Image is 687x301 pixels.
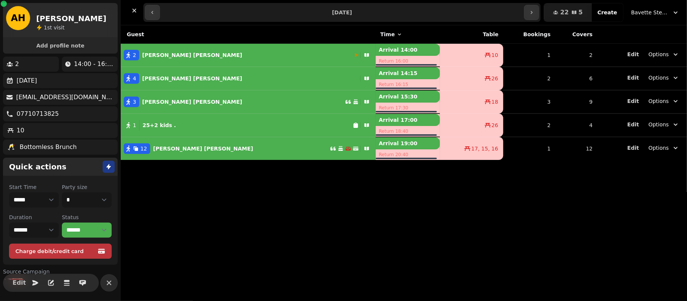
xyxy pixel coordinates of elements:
th: Bookings [503,25,555,44]
button: Edit [12,275,27,290]
td: 2 [503,67,555,90]
button: Edit [627,121,639,128]
button: Options [644,71,684,84]
span: Source Campaign [3,268,50,275]
span: Edit [627,122,639,127]
button: Create [592,3,623,21]
span: Add profile note [12,43,109,48]
p: Return 16:15 [376,79,440,90]
button: 3[PERSON_NAME] [PERSON_NAME] [121,93,376,111]
p: 25+2 kids . [143,121,176,129]
button: Options [644,118,684,131]
p: [EMAIL_ADDRESS][DOMAIN_NAME] [16,93,115,102]
p: Return 16:00 [376,56,440,66]
span: Edit [15,280,24,286]
button: Bavette Steakhouse - [PERSON_NAME] [627,6,684,19]
label: Party size [62,183,112,191]
span: Bavette Steakhouse - [PERSON_NAME] [631,9,669,16]
label: Duration [9,213,59,221]
button: Options [644,141,684,155]
p: 14:00 - 16:00 [74,60,115,69]
th: Covers [555,25,597,44]
p: visit [44,24,65,31]
p: Arrival 14:00 [376,44,440,56]
span: Options [649,51,669,58]
p: [PERSON_NAME] [PERSON_NAME] [142,51,242,59]
span: 4 [133,75,136,82]
span: Options [649,121,669,128]
button: 4[PERSON_NAME] [PERSON_NAME] [121,69,376,88]
label: Start Time [9,183,59,191]
th: Guest [121,25,376,44]
th: Table [440,25,503,44]
p: [PERSON_NAME] [PERSON_NAME] [142,75,242,82]
button: Add profile note [6,41,115,51]
button: 2[PERSON_NAME] [PERSON_NAME] [121,46,376,64]
span: Options [649,144,669,152]
td: 3 [503,90,555,114]
p: Arrival 15:30 [376,91,440,103]
button: Edit [627,97,639,105]
p: 🥂 [8,143,15,152]
p: [PERSON_NAME] [PERSON_NAME] [153,145,253,152]
button: 225 [544,3,592,21]
h2: [PERSON_NAME] [36,13,106,24]
span: Options [649,97,669,105]
span: Edit [627,75,639,80]
button: Edit [627,144,639,152]
span: 26 [492,121,498,129]
span: Edit [627,145,639,150]
span: 12 [140,145,147,152]
span: 18 [492,98,498,106]
button: 125+2 kids . [121,116,376,134]
span: 26 [492,75,498,82]
td: 6 [555,67,597,90]
span: Edit [627,98,639,104]
td: 1 [503,44,555,67]
span: 5 [579,9,583,15]
td: 1 [503,137,555,160]
p: Arrival 17:00 [376,114,440,126]
p: Return 18:40 [376,126,440,137]
button: Time [380,31,402,38]
p: Return 17:30 [376,103,440,113]
button: Edit [627,51,639,58]
p: [DATE] [17,76,37,85]
button: Edit [627,74,639,81]
p: Bottomless Brunch [20,143,77,152]
td: 2 [555,44,597,67]
p: 07710713825 [17,109,59,118]
td: 2 [503,114,555,137]
span: Time [380,31,395,38]
td: 4 [555,114,597,137]
span: AH [11,14,26,23]
p: Return 20:40 [376,149,440,160]
button: Charge debit/credit card [9,244,112,259]
button: 12[PERSON_NAME] [PERSON_NAME] [121,140,376,158]
span: 1 [133,121,136,129]
span: 1 [44,25,47,31]
span: Create [598,10,617,15]
button: Options [644,48,684,61]
p: 2 [15,60,19,69]
span: 17, 15, 16 [471,145,498,152]
label: Status [62,213,112,221]
p: 10 [17,126,24,135]
p: [PERSON_NAME] [PERSON_NAME] [142,98,242,106]
p: Arrival 14:15 [376,67,440,79]
td: 9 [555,90,597,114]
span: Charge debit/credit card [15,249,96,254]
p: Arrival 19:00 [376,137,440,149]
span: 10 [492,51,498,59]
h2: Quick actions [9,161,66,172]
span: 2 [133,51,136,59]
span: Options [649,74,669,81]
td: 12 [555,137,597,160]
button: Options [644,94,684,108]
span: Edit [627,52,639,57]
span: 3 [133,98,136,106]
span: 22 [560,9,569,15]
span: st [47,25,54,31]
